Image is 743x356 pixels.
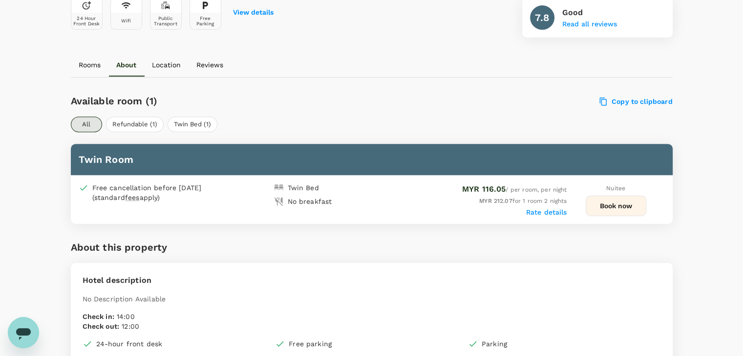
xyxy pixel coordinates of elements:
[71,239,168,255] h6: About this property
[106,117,164,132] button: Refundable (1)
[196,60,223,70] p: Reviews
[526,208,567,216] label: Rate details
[71,117,102,132] button: All
[192,16,219,26] div: Free Parking
[92,183,224,202] div: Free cancellation before [DATE] (standard apply)
[116,60,136,70] p: About
[479,198,512,204] span: MYR 212.07
[152,60,181,70] p: Location
[462,184,506,194] span: MYR 116.05
[71,93,420,109] h6: Available room (1)
[83,322,120,330] span: Check out :
[600,97,673,106] label: Copy to clipboard
[606,185,625,192] span: Nuitee
[586,196,646,216] button: Book now
[79,152,665,167] h6: Twin Room
[289,339,332,349] span: Free parking
[83,321,661,331] p: 12:00
[96,339,163,349] span: 24-hour front desk
[83,275,661,286] p: Hotel description
[562,20,617,28] button: Read all reviews
[73,16,100,26] div: 24 Hour Front Desk
[462,186,567,193] span: / per room, per night
[233,9,274,17] button: View details
[121,18,131,23] div: Wifi
[482,339,507,349] span: Parking
[288,183,319,193] div: Twin Bed
[274,183,284,193] img: double-bed-icon
[83,294,661,304] p: No Description Available
[152,16,179,26] div: Public Transport
[83,313,114,320] span: Check in :
[83,312,661,321] p: 14:00
[168,117,217,132] button: Twin Bed (1)
[535,10,549,25] h6: 7.8
[8,317,39,348] iframe: Button to launch messaging window
[125,194,140,201] span: fees
[562,7,617,19] p: Good
[79,60,101,70] p: Rooms
[288,197,332,206] div: No breakfast
[479,198,567,204] span: for 1 room 2 nights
